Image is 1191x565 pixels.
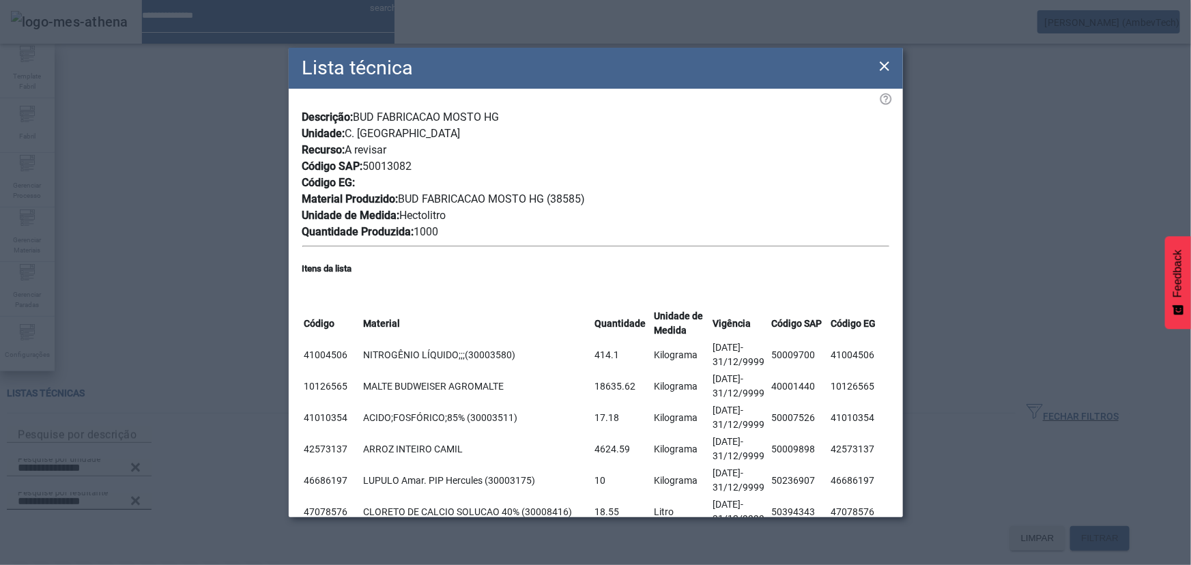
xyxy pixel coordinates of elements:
td: 41010354 [304,403,361,433]
td: Kilograma [653,403,711,433]
td: LUPULO Amar. PIP Hercules (30003175) [362,465,593,495]
td: MALTE BUDWEISER AGROMALTE [362,371,593,401]
td: [DATE] [712,340,769,370]
th: Vigência [712,308,769,338]
td: 41010354 [830,403,887,433]
td: 414.1 [594,340,652,370]
td: ARROZ INTEIRO CAMIL [362,434,593,464]
span: Quantidade Produzida: [302,225,414,238]
span: C. [GEOGRAPHIC_DATA] [345,127,461,140]
h5: Itens da lista [302,262,889,276]
td: 10 [594,465,652,495]
span: Código SAP: [302,160,363,173]
span: BUD FABRICACAO MOSTO HG (38585) [399,192,586,205]
span: Código EG: [302,176,356,189]
td: 47078576 [830,497,887,527]
td: [DATE] [712,497,769,527]
td: ACIDO;FOSFÓRICO;85% (30003511) [362,403,593,433]
td: 50236907 [771,465,829,495]
td: Kilograma [653,340,711,370]
span: 50013082 [363,160,412,173]
span: Descrição: [302,111,354,124]
th: Código SAP [771,308,829,338]
th: Código [304,308,361,338]
span: Hectolitro [400,209,446,222]
span: A revisar [345,143,387,156]
td: 46686197 [830,465,887,495]
td: 18635.62 [594,371,652,401]
td: 46686197 [304,465,361,495]
td: [DATE] [712,403,769,433]
span: 1000 [414,225,439,238]
span: Feedback [1172,250,1184,298]
th: Código EG [830,308,887,338]
td: Litro [653,497,711,527]
th: Quantidade [594,308,652,338]
td: 50009700 [771,340,829,370]
th: Material [362,308,593,338]
span: Recurso: [302,143,345,156]
td: [DATE] [712,371,769,401]
td: 42573137 [830,434,887,464]
span: Unidade de Medida: [302,209,400,222]
td: [DATE] [712,465,769,495]
td: 10126565 [830,371,887,401]
td: 50009898 [771,434,829,464]
td: NITROGÊNIO LÍQUIDO;;;(30003580) [362,340,593,370]
td: 18.55 [594,497,652,527]
h2: Lista técnica [302,53,414,83]
td: Kilograma [653,465,711,495]
span: Unidade: [302,127,345,140]
button: Feedback - Mostrar pesquisa [1165,236,1191,329]
td: [DATE] [712,434,769,464]
span: BUD FABRICACAO MOSTO HG [354,111,500,124]
td: 50394343 [771,497,829,527]
td: Kilograma [653,434,711,464]
span: Material Produzido: [302,192,399,205]
td: 47078576 [304,497,361,527]
td: 41004506 [304,340,361,370]
td: 50007526 [771,403,829,433]
td: CLORETO DE CALCIO SOLUCAO 40% (30008416) [362,497,593,527]
th: Unidade de Medida [653,308,711,338]
td: 42573137 [304,434,361,464]
td: 10126565 [304,371,361,401]
td: 40001440 [771,371,829,401]
td: Kilograma [653,371,711,401]
td: 17.18 [594,403,652,433]
td: 4624.59 [594,434,652,464]
td: 41004506 [830,340,887,370]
